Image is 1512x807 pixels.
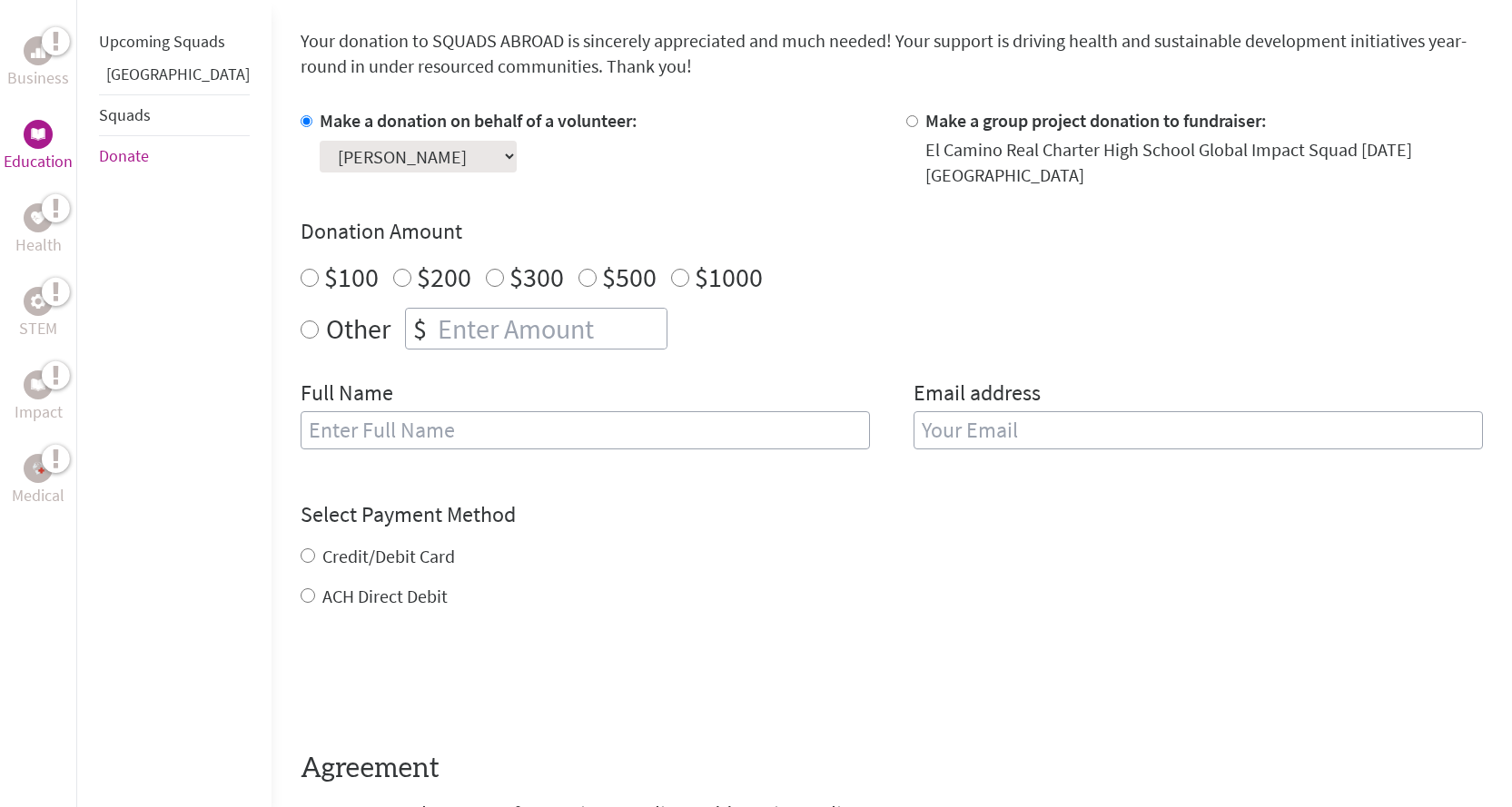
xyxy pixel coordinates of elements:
a: [GEOGRAPHIC_DATA] [106,64,250,84]
input: Enter Full Name [301,411,870,449]
img: Education [31,128,45,141]
li: Donate [99,136,250,176]
a: ImpactImpact [15,370,63,425]
div: Health [24,203,53,232]
img: Medical [31,461,45,476]
a: STEMSTEM [19,287,57,341]
input: Your Email [914,411,1483,449]
label: Other [326,308,390,349]
a: Upcoming Squads [99,31,225,52]
a: Donate [99,145,149,166]
a: EducationEducation [4,120,73,174]
label: Make a donation on behalf of a volunteer: [320,109,637,132]
p: Education [4,149,73,174]
img: STEM [31,294,45,309]
p: STEM [19,316,57,341]
label: $500 [602,260,657,294]
input: Enter Amount [434,309,667,349]
h4: Donation Amount [301,217,1483,246]
a: Squads [99,104,151,125]
div: Education [24,120,53,149]
li: Belize [99,62,250,94]
label: ACH Direct Debit [322,585,448,607]
img: Business [31,44,45,58]
div: STEM [24,287,53,316]
label: Make a group project donation to fundraiser: [925,109,1267,132]
label: $300 [509,260,564,294]
label: $100 [324,260,379,294]
li: Upcoming Squads [99,22,250,62]
div: Business [24,36,53,65]
img: Health [31,212,45,223]
div: Medical [24,454,53,483]
a: MedicalMedical [12,454,64,508]
label: $1000 [695,260,763,294]
label: $200 [417,260,471,294]
h4: Select Payment Method [301,500,1483,529]
p: Impact [15,399,63,425]
a: BusinessBusiness [7,36,69,91]
p: Medical [12,483,64,508]
label: Credit/Debit Card [322,545,455,567]
a: HealthHealth [15,203,62,258]
img: Impact [31,379,45,391]
div: Impact [24,370,53,399]
div: El Camino Real Charter High School Global Impact Squad [DATE] [GEOGRAPHIC_DATA] [925,137,1483,188]
iframe: reCAPTCHA [301,645,577,716]
p: Health [15,232,62,258]
h4: Agreement [301,753,1483,785]
label: Full Name [301,379,393,411]
div: $ [406,309,434,349]
p: Business [7,65,69,91]
li: Squads [99,94,250,136]
label: Email address [914,379,1041,411]
p: Your donation to SQUADS ABROAD is sincerely appreciated and much needed! Your support is driving ... [301,28,1483,79]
